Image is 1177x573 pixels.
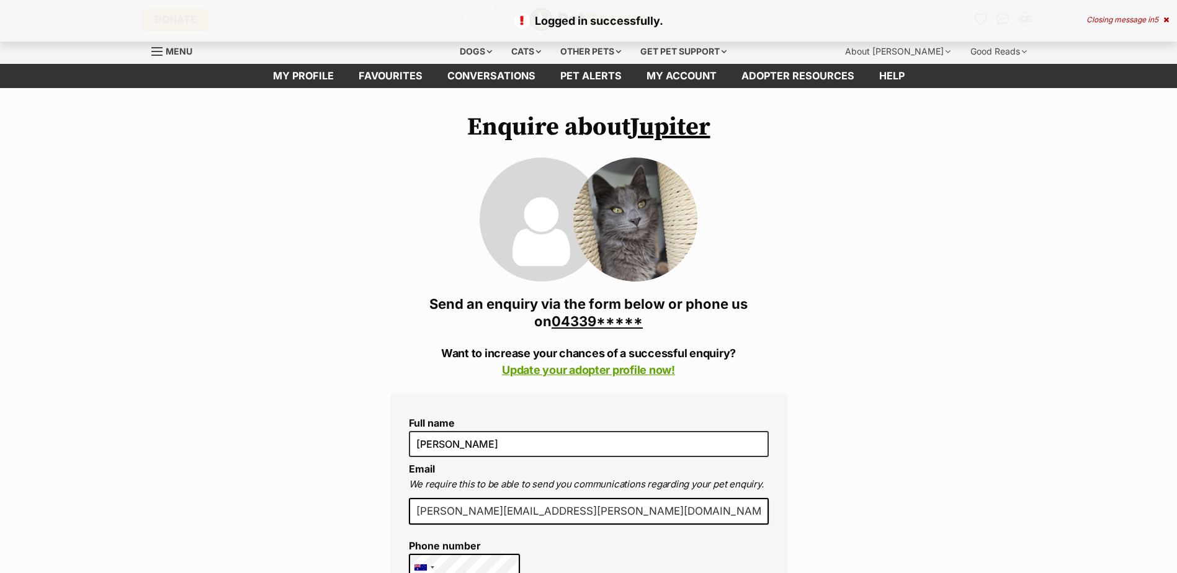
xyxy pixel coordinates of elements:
[630,112,710,143] a: Jupiter
[502,363,675,376] a: Update your adopter profile now!
[346,64,435,88] a: Favourites
[729,64,867,88] a: Adopter resources
[409,540,521,551] label: Phone number
[409,463,435,475] label: Email
[962,39,1036,64] div: Good Reads
[548,64,634,88] a: Pet alerts
[836,39,959,64] div: About [PERSON_NAME]
[409,417,769,429] label: Full name
[632,39,735,64] div: Get pet support
[573,158,697,282] img: Jupiter
[390,295,787,330] h3: Send an enquiry via the form below or phone us on
[451,39,501,64] div: Dogs
[261,64,346,88] a: My profile
[166,46,192,56] span: Menu
[151,39,201,61] a: Menu
[867,64,917,88] a: Help
[435,64,548,88] a: conversations
[409,477,769,492] p: We require this to be able to send you communications regarding your pet enquiry.
[390,113,787,141] h1: Enquire about
[503,39,550,64] div: Cats
[634,64,729,88] a: My account
[409,431,769,457] input: E.g. Jimmy Chew
[390,345,787,378] p: Want to increase your chances of a successful enquiry?
[552,39,630,64] div: Other pets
